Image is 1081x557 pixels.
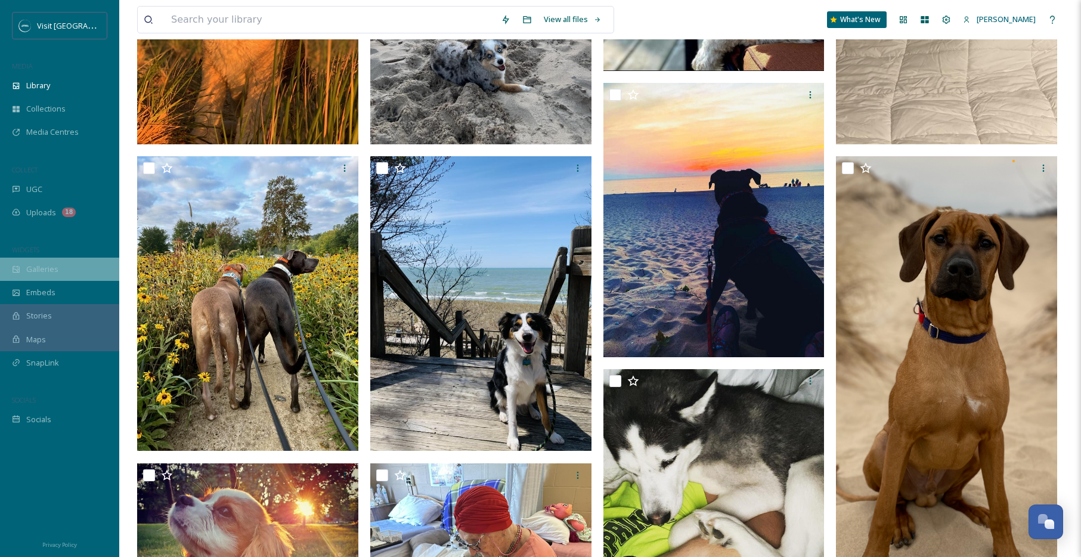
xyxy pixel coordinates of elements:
[977,14,1036,24] span: [PERSON_NAME]
[26,80,50,91] span: Library
[26,184,42,195] span: UGC
[12,245,39,254] span: WIDGETS
[26,264,58,275] span: Galleries
[12,395,36,404] span: SOCIALS
[26,310,52,321] span: Stories
[26,103,66,115] span: Collections
[42,537,77,551] a: Privacy Policy
[26,287,55,298] span: Embeds
[957,8,1042,31] a: [PERSON_NAME]
[26,357,59,369] span: SnapLink
[19,20,31,32] img: SM%20Social%20Profile.png
[26,414,51,425] span: Socials
[42,541,77,549] span: Privacy Policy
[370,156,591,451] img: Copy of fee054f1-f596-b71a-4a5d-c5a08b4edbb2.jpg
[26,207,56,218] span: Uploads
[12,165,38,174] span: COLLECT
[1029,505,1063,539] button: Open Chat
[12,61,33,70] span: MEDIA
[62,208,76,217] div: 18
[827,11,887,28] a: What's New
[165,7,495,33] input: Search your library
[26,334,46,345] span: Maps
[538,8,608,31] a: View all files
[137,156,358,451] img: Copy of IMG_0018.jpeg
[26,126,79,138] span: Media Centres
[37,20,170,31] span: Visit [GEOGRAPHIC_DATA][US_STATE]
[603,83,825,357] img: Copy of f2191c07-2fe6-9ecc-cd8a-1e6aa653838c.jpg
